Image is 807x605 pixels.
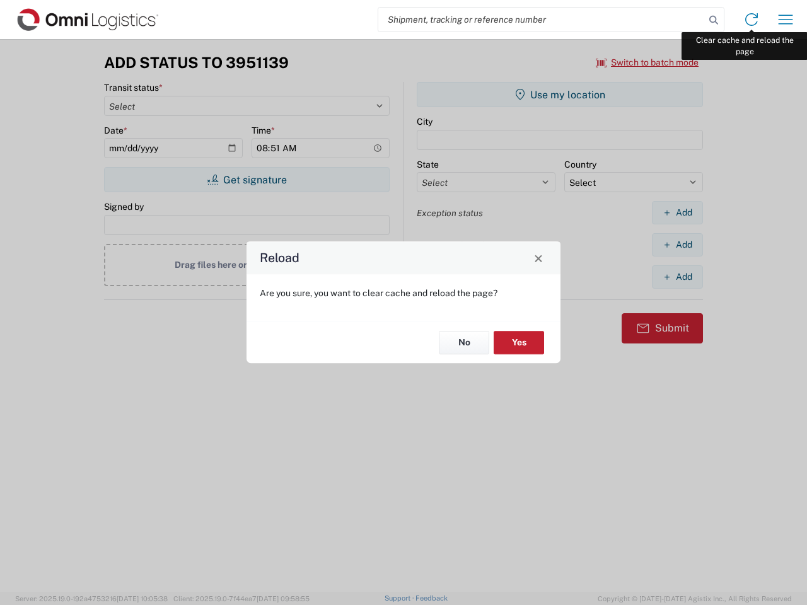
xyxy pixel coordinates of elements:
button: Yes [494,331,544,354]
button: Close [530,249,547,267]
button: No [439,331,489,354]
h4: Reload [260,249,299,267]
input: Shipment, tracking or reference number [378,8,705,32]
p: Are you sure, you want to clear cache and reload the page? [260,287,547,299]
